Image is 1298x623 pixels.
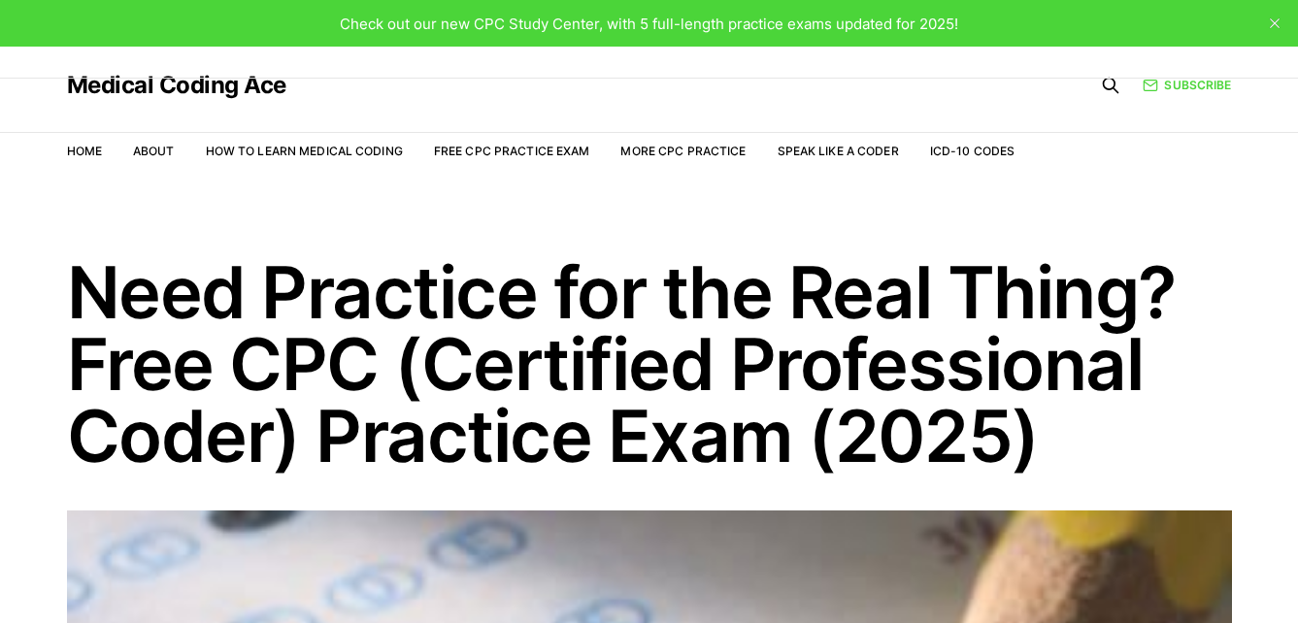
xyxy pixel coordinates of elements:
[67,256,1232,472] h1: Need Practice for the Real Thing? Free CPC (Certified Professional Coder) Practice Exam (2025)
[434,144,590,158] a: Free CPC Practice Exam
[67,144,102,158] a: Home
[206,144,403,158] a: How to Learn Medical Coding
[67,74,286,97] a: Medical Coding Ace
[620,144,746,158] a: More CPC Practice
[133,144,175,158] a: About
[778,144,899,158] a: Speak Like a Coder
[982,528,1298,623] iframe: portal-trigger
[1143,76,1231,94] a: Subscribe
[930,144,1015,158] a: ICD-10 Codes
[340,15,958,33] span: Check out our new CPC Study Center, with 5 full-length practice exams updated for 2025!
[1259,8,1290,39] button: close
